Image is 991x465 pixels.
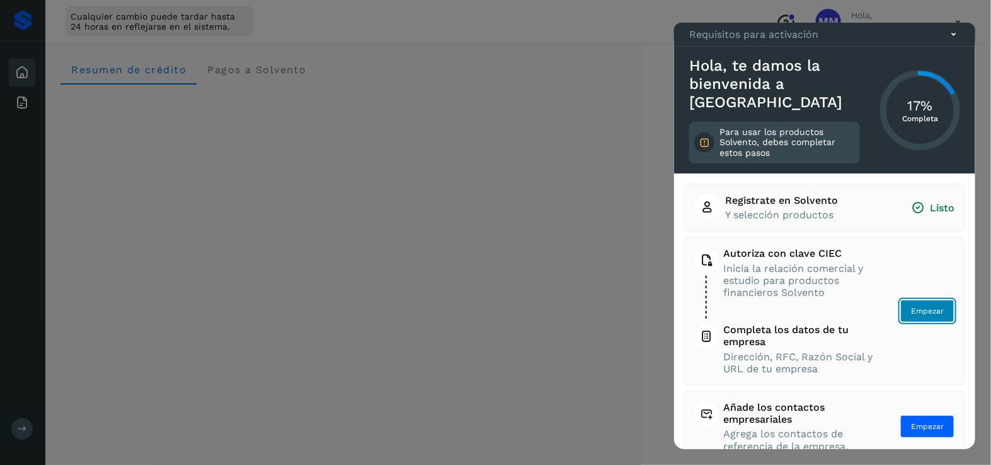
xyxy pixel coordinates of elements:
[719,127,855,158] p: Para usar los productos Solvento, debes completar estos pasos
[725,194,838,206] span: Registrate en Solvento
[900,415,954,438] button: Empezar
[911,305,944,317] span: Empezar
[695,247,954,375] button: Autoriza con clave CIECInicia la relación comercial y estudio para productos financieros Solvento...
[723,401,876,425] span: Añade los contactos empresariales
[902,114,938,123] p: Completa
[900,300,954,322] button: Empezar
[723,428,876,452] span: Agrega los contactos de referencia de la empresa.
[689,57,860,111] h3: Hola, te damos la bienvenida a [GEOGRAPHIC_DATA]
[723,247,876,259] span: Autoriza con clave CIEC
[725,209,838,221] span: Y selección productos
[695,401,954,452] button: Añade los contactos empresarialesAgrega los contactos de referencia de la empresa.Empezar
[911,201,954,215] span: Listo
[689,28,818,40] p: Requisitos para activación
[695,194,954,221] button: Registrate en SolventoY selección productosListo
[723,324,876,348] span: Completa los datos de tu empresa
[911,421,944,432] span: Empezar
[723,351,876,375] span: Dirección, RFC, Razón Social y URL de tu empresa
[674,23,975,47] div: Requisitos para activación
[902,97,938,114] h3: 17%
[723,262,876,299] span: Inicia la relación comercial y estudio para productos financieros Solvento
